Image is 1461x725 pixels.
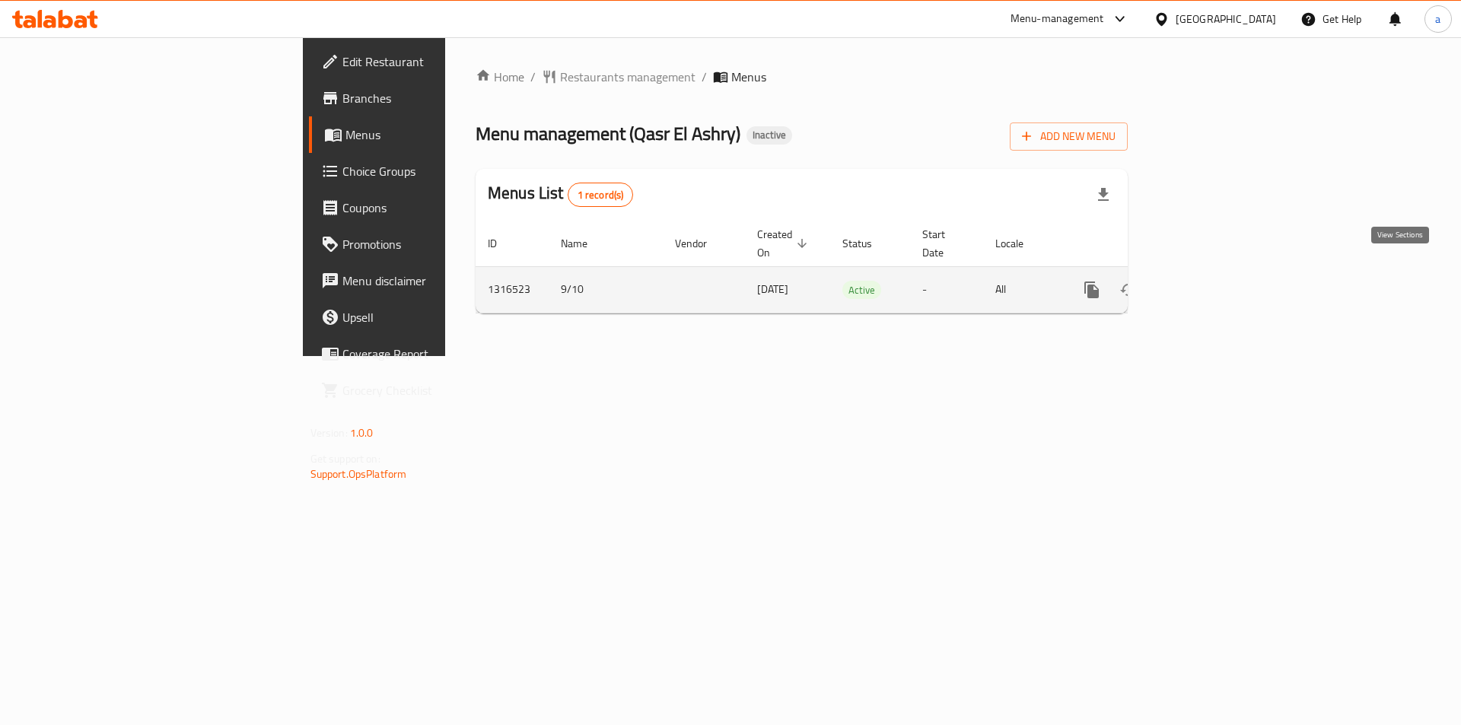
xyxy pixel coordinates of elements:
[350,423,374,443] span: 1.0.0
[488,234,517,253] span: ID
[1435,11,1440,27] span: a
[842,234,892,253] span: Status
[560,68,695,86] span: Restaurants management
[983,266,1062,313] td: All
[342,89,535,107] span: Branches
[702,68,707,86] li: /
[309,299,547,335] a: Upsell
[568,183,634,207] div: Total records count
[476,68,1128,86] nav: breadcrumb
[995,234,1043,253] span: Locale
[309,153,547,189] a: Choice Groups
[757,279,788,299] span: [DATE]
[309,116,547,153] a: Menus
[1011,10,1104,28] div: Menu-management
[309,262,547,299] a: Menu disclaimer
[309,189,547,226] a: Coupons
[675,234,727,253] span: Vendor
[309,226,547,262] a: Promotions
[476,221,1232,313] table: enhanced table
[1010,122,1128,151] button: Add New Menu
[1022,127,1116,146] span: Add New Menu
[757,225,812,262] span: Created On
[842,281,881,299] div: Active
[1085,176,1122,213] div: Export file
[731,68,766,86] span: Menus
[910,266,983,313] td: -
[476,116,740,151] span: Menu management ( Qasr El Ashry )
[310,449,380,469] span: Get support on:
[342,345,535,363] span: Coverage Report
[488,182,633,207] h2: Menus List
[309,43,547,80] a: Edit Restaurant
[309,372,547,409] a: Grocery Checklist
[342,308,535,326] span: Upsell
[1176,11,1276,27] div: [GEOGRAPHIC_DATA]
[561,234,607,253] span: Name
[345,126,535,144] span: Menus
[342,52,535,71] span: Edit Restaurant
[342,235,535,253] span: Promotions
[310,423,348,443] span: Version:
[1074,272,1110,308] button: more
[842,281,881,299] span: Active
[549,266,663,313] td: 9/10
[342,381,535,399] span: Grocery Checklist
[310,464,407,484] a: Support.OpsPlatform
[568,188,633,202] span: 1 record(s)
[542,68,695,86] a: Restaurants management
[746,126,792,145] div: Inactive
[922,225,965,262] span: Start Date
[309,335,547,372] a: Coverage Report
[309,80,547,116] a: Branches
[342,272,535,290] span: Menu disclaimer
[746,129,792,142] span: Inactive
[342,199,535,217] span: Coupons
[1062,221,1232,267] th: Actions
[342,162,535,180] span: Choice Groups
